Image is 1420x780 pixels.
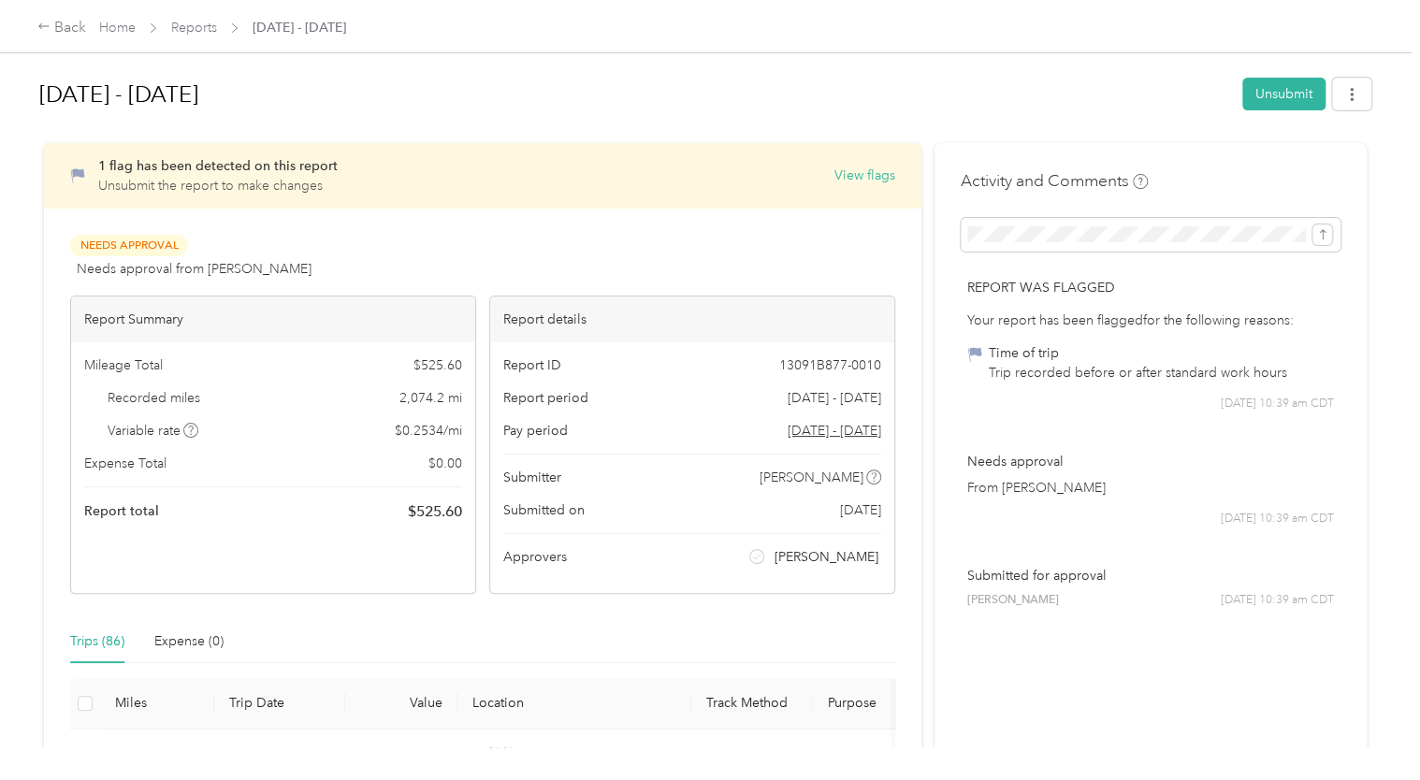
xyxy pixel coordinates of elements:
div: Expense (0) [154,631,224,652]
p: Submitted for approval [967,566,1334,585]
a: Reports [171,20,217,36]
th: Trip Date [214,678,345,729]
span: Submitted on [503,500,585,520]
span: 1 flag has been detected on this report [98,158,338,174]
span: Approvers [503,547,567,567]
div: Trips (86) [70,631,124,652]
span: [PERSON_NAME] [775,547,878,567]
button: Unsubmit [1242,78,1326,110]
span: 2,074.2 mi [399,388,462,408]
span: Variable rate [108,421,199,441]
th: Purpose [813,678,953,729]
div: Trip recorded before or after standard work hours [989,363,1287,383]
span: $ 525.60 [413,355,462,375]
span: Needs Approval [70,235,188,256]
span: [DATE] - [DATE] [788,388,881,408]
span: Recorded miles [108,388,200,408]
p: 04:34 pm [487,744,676,758]
span: Pay period [503,421,568,441]
th: Miles [100,678,214,729]
h4: Activity and Comments [961,169,1148,193]
a: Home [99,20,136,36]
th: Location [457,678,691,729]
span: $ 0.2534 / mi [395,421,462,441]
span: Go to pay period [788,421,881,441]
span: [PERSON_NAME] [760,468,863,487]
span: Needs approval from [PERSON_NAME] [77,259,312,279]
span: [DATE] 10:39 am CDT [1221,396,1334,412]
span: 13091B877-0010 [779,355,881,375]
span: $ 525.60 [408,500,462,523]
div: Time of trip [989,343,1287,363]
iframe: Everlance-gr Chat Button Frame [1315,675,1420,780]
span: [DATE] - [DATE] [253,18,346,37]
p: Report was flagged [967,278,1334,297]
th: Track Method [691,678,813,729]
span: Mileage Total [84,355,163,375]
span: Expense Total [84,454,167,473]
th: Value [345,678,457,729]
div: Your report has been flagged for the following reasons: [967,311,1334,330]
div: Report Summary [71,296,475,342]
span: [DATE] 10:39 am CDT [1221,592,1334,609]
div: Report details [490,296,894,342]
span: [DATE] [840,500,881,520]
span: [PERSON_NAME] [967,592,1059,609]
h1: Sep 1 - 30, 2025 [39,72,1229,117]
p: From [PERSON_NAME] [967,478,1334,498]
span: Submitter [503,468,561,487]
p: Needs approval [967,452,1334,471]
span: Report total [84,501,159,521]
span: [DATE] 10:39 am CDT [1221,511,1334,527]
div: Back [37,17,86,39]
button: View flags [834,166,895,185]
span: $ 0.00 [428,454,462,473]
span: Report ID [503,355,561,375]
span: Report period [503,388,588,408]
p: Unsubmit the report to make changes [98,176,338,195]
